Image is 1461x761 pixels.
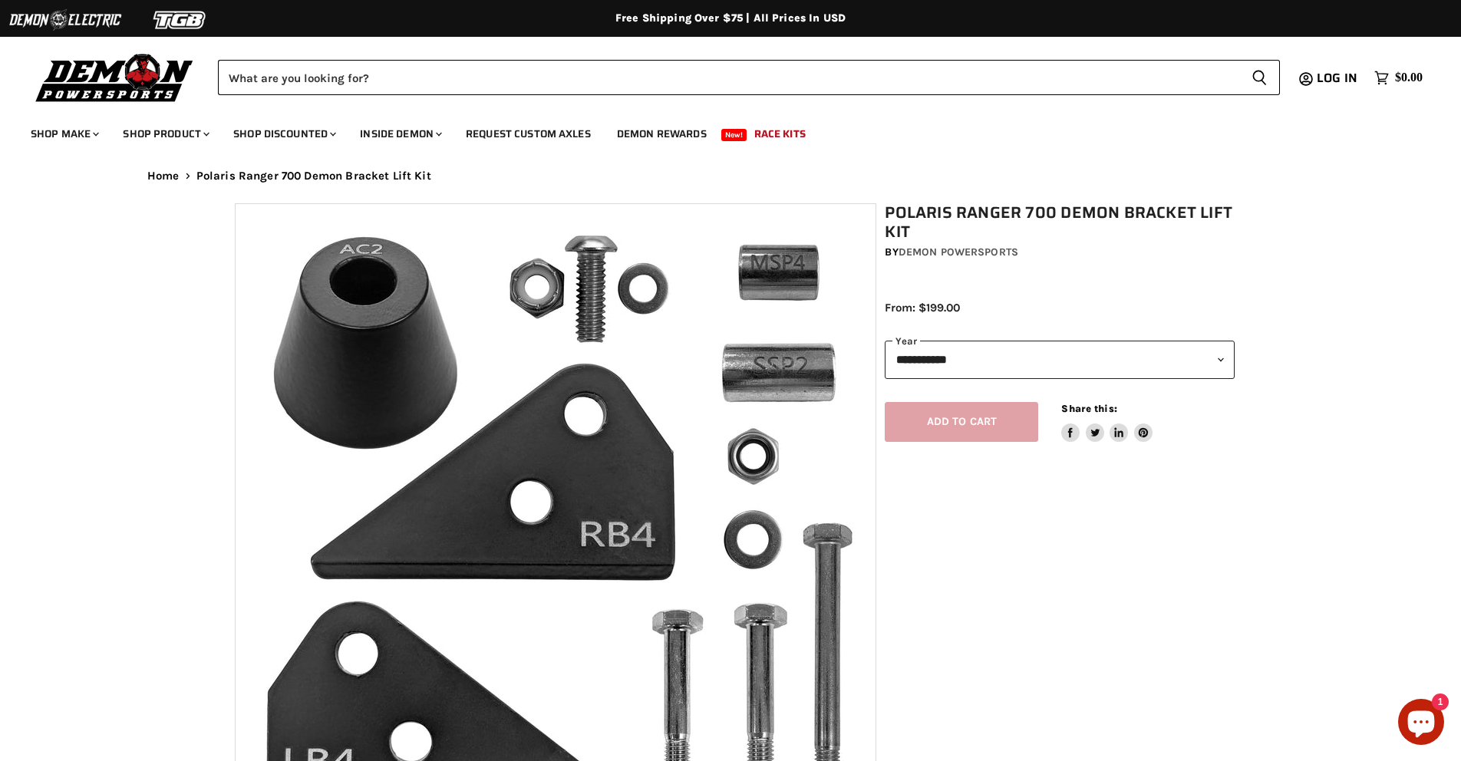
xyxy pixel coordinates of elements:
[218,60,1280,95] form: Product
[1061,403,1116,414] span: Share this:
[218,60,1239,95] input: Search
[117,170,1344,183] nav: Breadcrumbs
[885,203,1235,242] h1: Polaris Ranger 700 Demon Bracket Lift Kit
[605,118,718,150] a: Demon Rewards
[196,170,431,183] span: Polaris Ranger 700 Demon Bracket Lift Kit
[111,118,219,150] a: Shop Product
[1310,71,1367,85] a: Log in
[1367,67,1430,89] a: $0.00
[147,170,180,183] a: Home
[885,301,960,315] span: From: $199.00
[743,118,817,150] a: Race Kits
[1061,402,1153,443] aside: Share this:
[1393,699,1449,749] inbox-online-store-chat: Shopify online store chat
[8,5,123,35] img: Demon Electric Logo 2
[885,244,1235,261] div: by
[899,245,1018,259] a: Demon Powersports
[1239,60,1280,95] button: Search
[19,112,1419,150] ul: Main menu
[1395,71,1423,85] span: $0.00
[348,118,451,150] a: Inside Demon
[117,12,1344,25] div: Free Shipping Over $75 | All Prices In USD
[31,50,199,104] img: Demon Powersports
[222,118,345,150] a: Shop Discounted
[721,129,747,141] span: New!
[885,341,1235,378] select: year
[1317,68,1357,87] span: Log in
[19,118,108,150] a: Shop Make
[454,118,602,150] a: Request Custom Axles
[123,5,238,35] img: TGB Logo 2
